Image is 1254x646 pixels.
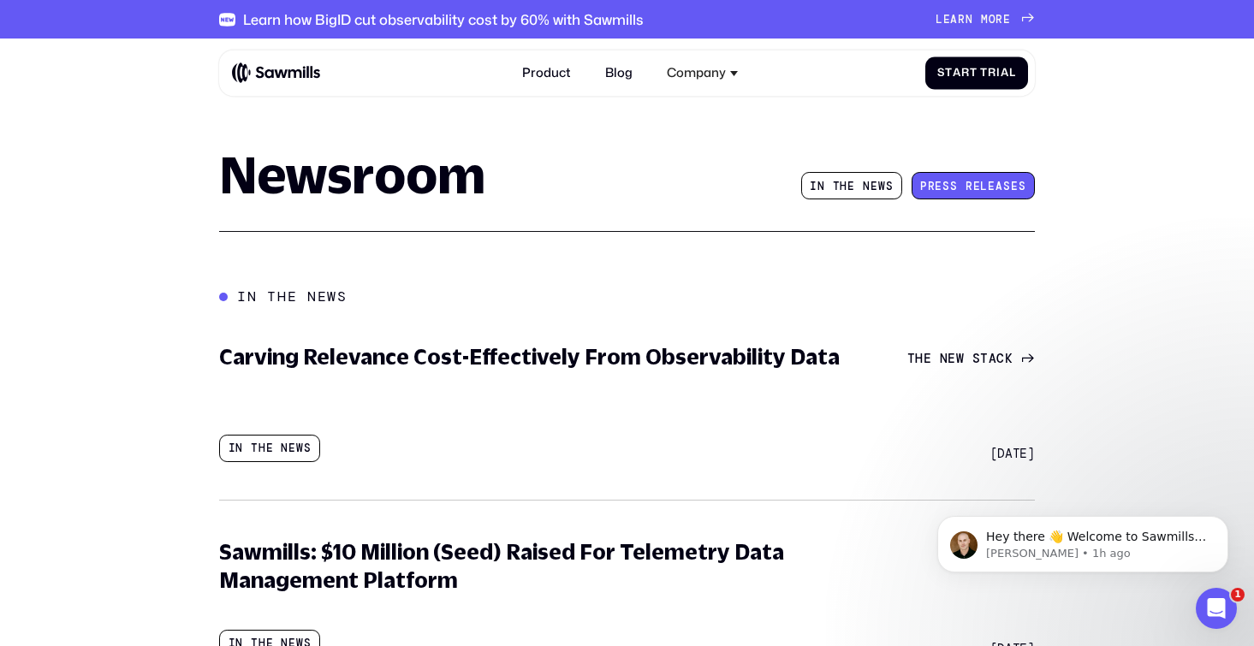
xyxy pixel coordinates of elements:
div: In the news [237,288,347,305]
span: e [973,180,981,193]
span: w [878,180,886,193]
span: t [945,67,953,80]
iframe: Intercom notifications message [912,480,1254,600]
span: T [907,352,915,367]
span: e [948,352,955,367]
span: t [833,180,841,193]
span: 1 [1231,588,1245,602]
a: Product [513,56,579,91]
span: m [981,13,989,26]
span: n [863,180,871,193]
span: c [996,352,1004,367]
span: a [995,180,1003,193]
span: t [970,67,978,80]
span: e [847,180,855,193]
span: e [988,180,995,193]
div: Learn how BigID cut observability cost by 60% with Sawmills [243,11,644,28]
a: StartTrial [925,57,1029,89]
span: h [915,352,923,367]
span: e [924,352,931,367]
span: o [989,13,996,26]
span: a [1001,67,1009,80]
iframe: Intercom live chat [1196,588,1237,629]
span: w [956,352,964,367]
span: s [1003,180,1011,193]
span: l [1009,67,1016,80]
span: s [950,180,958,193]
a: Carving Relevance Cost-Effectively From Observability DataIn the newsTheNewStack[DATE] [209,332,1046,473]
span: r [928,180,936,193]
span: L [936,13,943,26]
span: S [937,67,945,80]
div: Company [657,56,747,91]
span: s [1019,180,1026,193]
span: i [996,67,1001,80]
span: e [1003,13,1011,26]
h3: Sawmills: $10 Million (Seed) Raised For Telemetry Data Management Platform [219,538,847,595]
span: r [988,67,996,80]
a: Blog [596,56,642,91]
h1: Newsroom [219,149,485,199]
a: Inthenews [801,172,902,199]
span: r [995,13,1003,26]
span: I [810,180,817,193]
span: N [940,352,948,367]
span: e [1011,180,1019,193]
span: n [817,180,825,193]
span: a [950,13,958,26]
div: Company [667,66,726,81]
span: T [980,67,988,80]
a: Learnmore [936,13,1035,26]
div: [DATE] [990,447,1035,462]
span: e [935,180,942,193]
span: e [943,13,951,26]
span: a [953,67,961,80]
span: P [920,180,928,193]
span: l [980,180,988,193]
span: e [871,180,878,193]
span: s [942,180,950,193]
span: r [961,67,970,80]
span: k [1005,352,1013,367]
span: a [989,352,996,367]
span: t [980,352,988,367]
span: s [886,180,894,193]
span: S [972,352,980,367]
span: r [966,180,973,193]
h3: Carving Relevance Cost-Effectively From Observability Data [219,343,840,371]
div: In the news [219,435,320,462]
span: h [840,180,847,193]
span: n [966,13,973,26]
span: r [958,13,966,26]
